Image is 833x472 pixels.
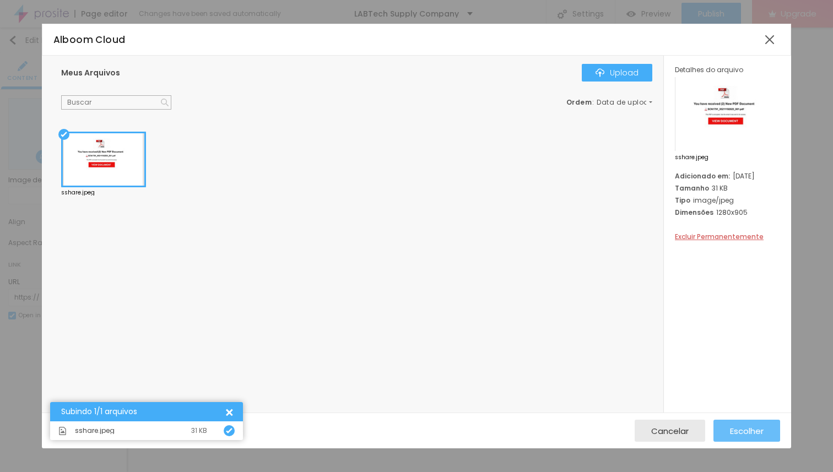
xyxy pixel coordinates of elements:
span: Tamanho [675,183,709,193]
div: 31 KB [191,427,207,434]
span: Adicionado em: [675,171,730,181]
div: [DATE] [675,171,780,181]
button: IconeUpload [582,64,652,82]
div: Upload [596,68,639,77]
span: Excluir Permanentemente [675,232,764,241]
span: Escolher [730,426,764,436]
img: Icone [226,427,232,434]
img: Icone [58,427,67,435]
span: Ordem [566,97,592,107]
span: Dimensões [675,208,713,217]
button: Escolher [713,420,780,442]
span: Tipo [675,196,690,205]
button: Cancelar [635,420,705,442]
div: : [566,99,652,106]
div: 1280x905 [675,208,780,217]
img: Icone [161,99,169,106]
div: 31 KB [675,183,780,193]
span: sshare.jpeg [75,427,115,434]
img: Icone [596,68,604,77]
div: Subindo 1/1 arquivos [61,408,224,416]
span: Cancelar [651,426,689,436]
span: Data de upload [597,99,654,106]
span: Detalhes do arquivo [675,65,743,74]
span: Meus Arquivos [61,67,120,78]
span: sshare.jpeg [675,155,780,160]
div: sshare.jpeg [61,190,146,196]
div: image/jpeg [675,196,780,205]
span: Alboom Cloud [53,33,126,46]
input: Buscar [61,95,171,110]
